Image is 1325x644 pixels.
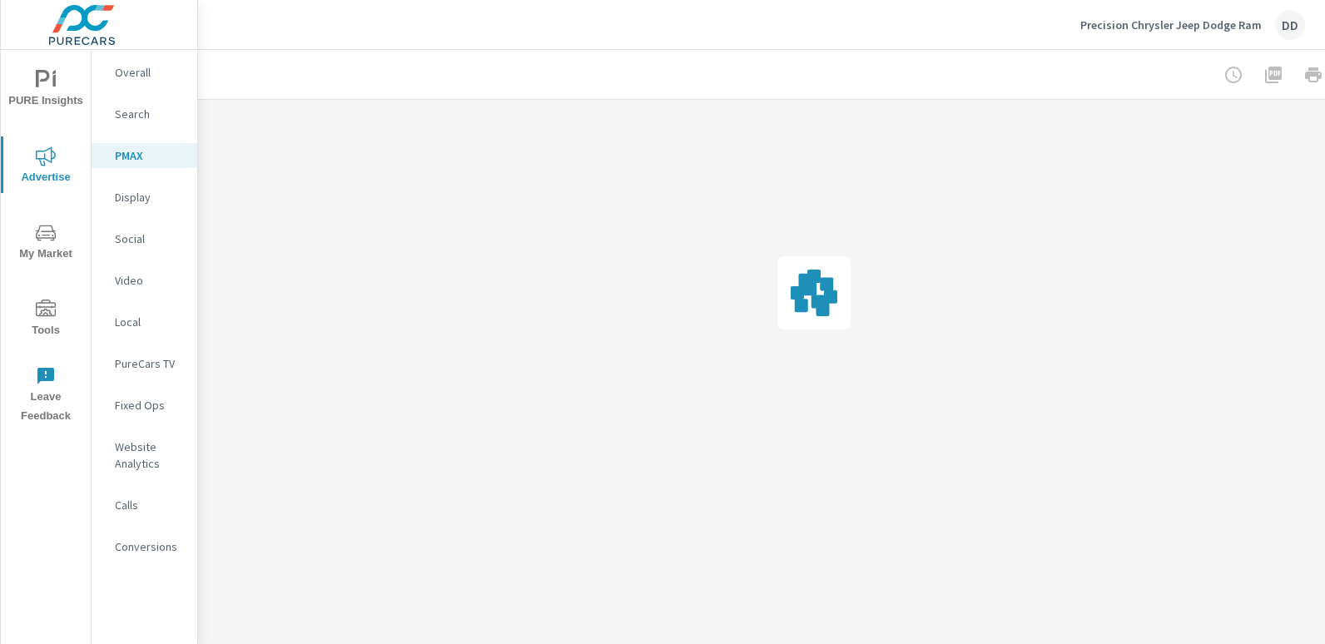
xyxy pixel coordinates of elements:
p: Calls [115,497,184,513]
div: Calls [92,493,197,518]
div: Social [92,226,197,251]
span: PURE Insights [6,70,86,111]
div: PureCars TV [92,351,197,376]
div: nav menu [1,50,91,433]
p: Fixed Ops [115,397,184,414]
p: PureCars TV [115,355,184,372]
div: Overall [92,60,197,85]
span: Leave Feedback [6,366,86,426]
div: DD [1275,10,1305,40]
p: Conversions [115,538,184,555]
p: Social [115,230,184,247]
div: Video [92,268,197,293]
p: Local [115,314,184,330]
div: PMAX [92,143,197,168]
div: Website Analytics [92,434,197,476]
p: Display [115,189,184,206]
p: Overall [115,64,184,81]
span: Advertise [6,146,86,187]
div: Display [92,185,197,210]
p: Precision Chrysler Jeep Dodge Ram [1080,17,1262,32]
p: PMAX [115,147,184,164]
div: Search [92,102,197,126]
p: Website Analytics [115,438,184,472]
div: Fixed Ops [92,393,197,418]
div: Local [92,310,197,334]
span: My Market [6,223,86,264]
span: Tools [6,300,86,340]
div: Conversions [92,534,197,559]
p: Search [115,106,184,122]
p: Video [115,272,184,289]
